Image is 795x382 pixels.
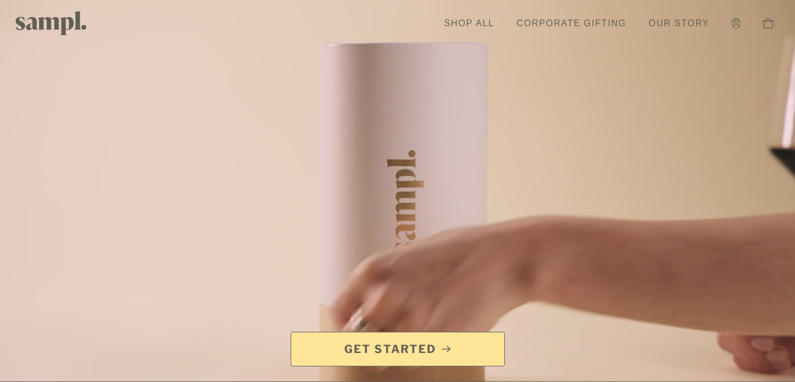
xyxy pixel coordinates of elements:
a: Corporate Gifting [511,11,632,36]
a: Get Started [291,332,505,366]
img: Sampl logo [16,11,87,35]
a: Our Story [643,11,715,36]
span: Get Started [344,341,436,357]
a: Shop All [439,11,500,36]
